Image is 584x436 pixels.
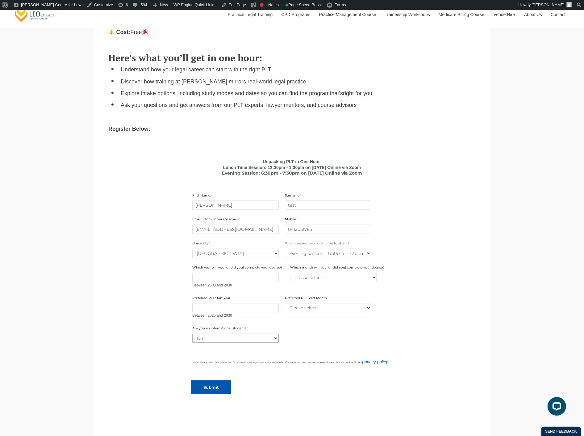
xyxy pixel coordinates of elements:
a: privacy policy [362,359,388,364]
select: Are you an international student? [192,334,279,343]
img: 🎉 [142,29,148,35]
input: Mobile [285,225,371,234]
strong: Register Below: [108,126,150,132]
label: Email (Non-University email) [192,217,242,223]
input: First Name [192,201,279,210]
b: Lunch Time Session: 12:30pm - 1:30pm on [DATE] Online via Zoom [223,165,361,170]
label: First Name [192,193,214,199]
a: Venue Hire [489,1,519,28]
select: Preferred PLT Start Month [285,303,371,312]
label: Mobile [285,217,299,223]
a: Practical Legal Training [223,1,277,28]
li: Ask your questions and get answers from our PLT experts, lawyer mentors, and course advisors [121,102,476,109]
input: Surname [285,201,371,210]
label: Which month will you (or did you) complete your degree? [290,265,386,271]
label: Surname [285,193,303,199]
label: Preferred PLT Start Year [192,296,232,302]
label: Which year will you (or did you) complete your degree? [192,265,284,271]
span: Between 2025 and 2030 [192,313,232,318]
span: Evening Session: 6:30pm - 7:30pm on [DATE] Online via Zoom [222,170,362,176]
img: 💰 [109,29,114,35]
i: Your privacy and data protection is of the utmost importance. By submitting this form you consent... [192,361,389,364]
a: Traineeship Workshops [380,1,434,28]
input: Which year will you (or did you) complete your degree? [192,273,279,282]
a: CPD Programs [277,1,314,28]
label: Preferred PLT Start Month [285,296,328,302]
a: [PERSON_NAME] Centre for Law [14,5,55,23]
span: [PERSON_NAME] [532,2,565,7]
input: Preferred PLT Start Year [192,303,279,312]
a: Practice Management Course [315,1,380,28]
span: that’s [330,90,343,96]
span: Here’s what you’ll get in one hour: [108,52,262,64]
li: Understand how your legal career can start with the right PLT [121,66,476,73]
span: right for you [343,90,372,96]
iframe: LiveChat chat widget [543,395,569,421]
a: Contact [546,1,570,28]
b: Unpacking PLT in One Hour [263,159,320,164]
select: University [192,249,279,258]
a: Medicare Billing Course [434,1,489,28]
span: Explore intake options, including study modes and dates so you can find the program [121,90,330,96]
div: Focus keyphrase not set [260,3,264,7]
a: About Us [519,1,546,28]
label: Are you an international student? [192,326,254,332]
input: Email (Non-University email) [192,225,279,234]
span: Which session would you like to attend [285,241,349,245]
select: Which session would you like to attend [285,249,371,258]
span: Between 2000 and 2030 [192,283,232,287]
label: University [192,241,212,247]
select: Which month will you (or did you) complete your degree? [290,273,377,282]
strong: Cost: [116,29,131,35]
input: Submit [191,380,231,394]
li: Discover how training at [PERSON_NAME] mirrors real-world legal practice [121,78,476,85]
